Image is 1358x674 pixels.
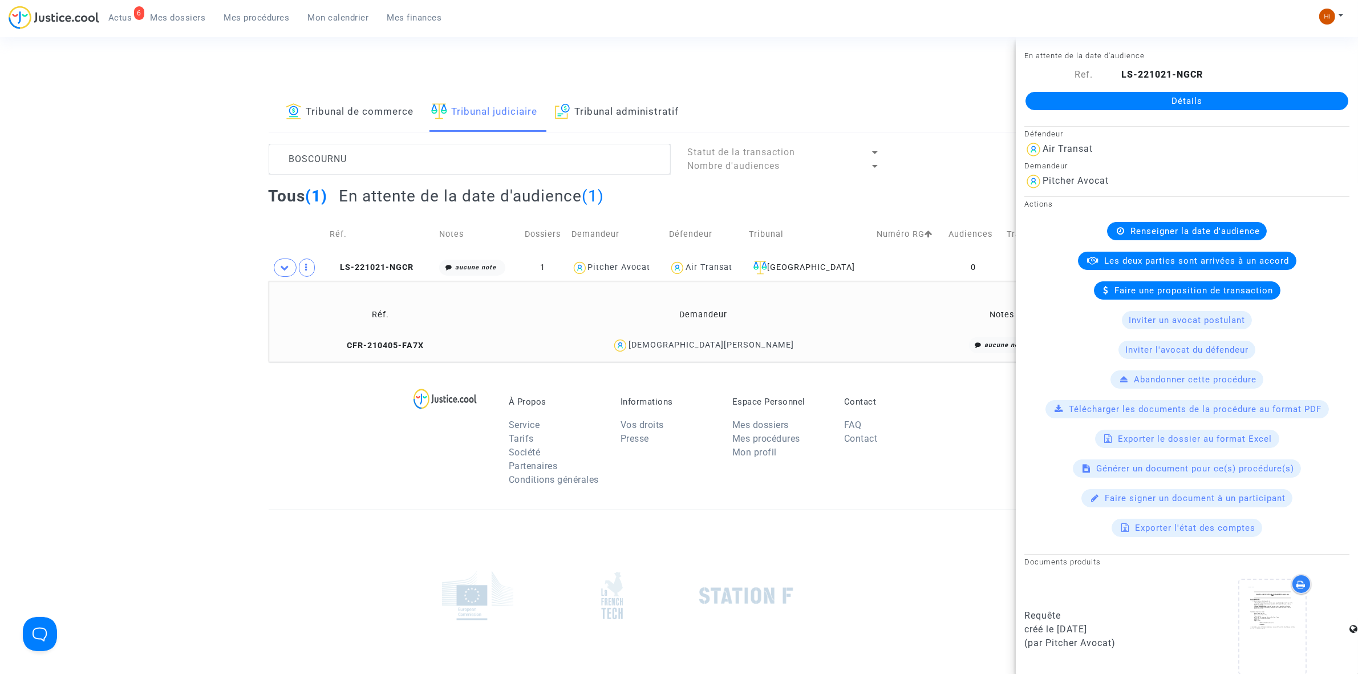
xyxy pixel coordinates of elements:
a: Partenaires [509,461,558,471]
td: Transaction [1003,214,1068,255]
td: Défendeur [665,214,745,255]
img: icon-archive.svg [555,103,570,119]
a: Mes procédures [732,433,800,444]
div: Requête [1024,609,1178,623]
div: [GEOGRAPHIC_DATA] [749,261,869,275]
span: CFR-210405-FA7X [337,341,424,350]
div: Pitcher Avocat [1043,175,1109,186]
img: icon-faciliter-sm.svg [753,261,767,275]
div: [DEMOGRAPHIC_DATA][PERSON_NAME] [629,340,794,350]
td: Numéro RG [873,214,944,255]
td: Demandeur [488,296,918,333]
img: french_tech.png [601,571,623,620]
i: aucune note [985,341,1026,349]
b: LS-221021-NGCR [1121,69,1203,80]
a: Contact [844,433,878,444]
small: Actions [1024,200,1053,208]
img: icon-user.svg [612,337,629,354]
small: Documents produits [1024,558,1101,566]
td: Notes [435,214,518,255]
span: Mes dossiers [151,13,206,23]
img: stationf.png [699,587,793,604]
small: En attente de la date d'audience [1024,51,1145,60]
span: Générer un document pour ce(s) procédure(s) [1096,463,1294,474]
a: Société [509,447,541,458]
img: icon-faciliter-sm.svg [431,103,447,119]
a: Tribunal judiciaire [431,93,538,132]
span: Mes procédures [224,13,290,23]
div: Ref. [1016,68,1101,82]
a: Mon profil [732,447,777,458]
span: Renseigner la date d'audience [1130,226,1260,236]
span: (1) [582,187,604,205]
img: icon-user.svg [1024,172,1043,191]
td: 1 [518,255,567,281]
img: fc99b196863ffcca57bb8fe2645aafd9 [1319,9,1335,25]
a: Service [509,419,540,430]
div: Air Transat [686,263,732,272]
td: Réf. [273,296,488,333]
span: Faire une proposition de transaction [1115,285,1274,296]
div: créé le [DATE] [1024,623,1178,636]
img: icon-user.svg [571,260,588,276]
h2: En attente de la date d'audience [339,186,604,206]
a: Tribunal de commerce [286,93,414,132]
td: Tribunal [745,214,873,255]
div: 6 [134,6,144,20]
a: Conditions générales [509,474,599,485]
span: Statut de la transaction [688,147,796,158]
a: Détails [1025,92,1348,110]
span: Nombre d'audiences [688,160,780,171]
i: aucune note [455,264,496,271]
td: 0 [944,255,1003,281]
span: Mon calendrier [308,13,369,23]
img: icon-user.svg [669,260,686,276]
img: logo-lg.svg [414,389,477,409]
span: Inviter l'avocat du défendeur [1125,345,1248,355]
a: Presse [621,433,649,444]
td: Réf. [326,214,435,255]
small: Défendeur [1024,130,1063,138]
span: Faire signer un document à un participant [1105,493,1286,503]
span: Inviter un avocat postulant [1129,315,1245,325]
img: icon-user.svg [1024,140,1043,159]
iframe: Help Scout Beacon - Open [23,617,57,651]
div: Pitcher Avocat [588,263,651,272]
h2: Tous [269,186,328,206]
a: Vos droits [621,419,664,430]
img: jc-logo.svg [9,6,99,29]
span: Mes finances [387,13,442,23]
a: FAQ [844,419,862,430]
td: Audiences [944,214,1003,255]
span: Les deux parties sont arrivées à un accord [1105,256,1290,266]
a: Tarifs [509,433,534,444]
span: Abandonner cette procédure [1134,374,1256,385]
p: Informations [621,397,715,407]
a: Tribunal administratif [555,93,679,132]
small: Demandeur [1024,162,1068,170]
td: Demandeur [567,214,665,255]
td: Dossiers [518,214,567,255]
img: icon-banque.svg [286,103,302,119]
div: Air Transat [1043,143,1093,154]
span: Télécharger les documents de la procédure au format PDF [1069,404,1322,414]
img: europe_commision.png [442,571,513,620]
span: Actus [108,13,132,23]
div: (par Pitcher Avocat) [1024,636,1178,650]
span: Exporter le dossier au format Excel [1118,434,1272,444]
span: Exporter l'état des comptes [1135,523,1255,533]
p: Espace Personnel [732,397,827,407]
p: À Propos [509,397,603,407]
span: LS-221021-NGCR [330,263,414,272]
p: Contact [844,397,939,407]
td: Notes [918,296,1086,333]
a: Mes dossiers [732,419,789,430]
span: (1) [306,187,328,205]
